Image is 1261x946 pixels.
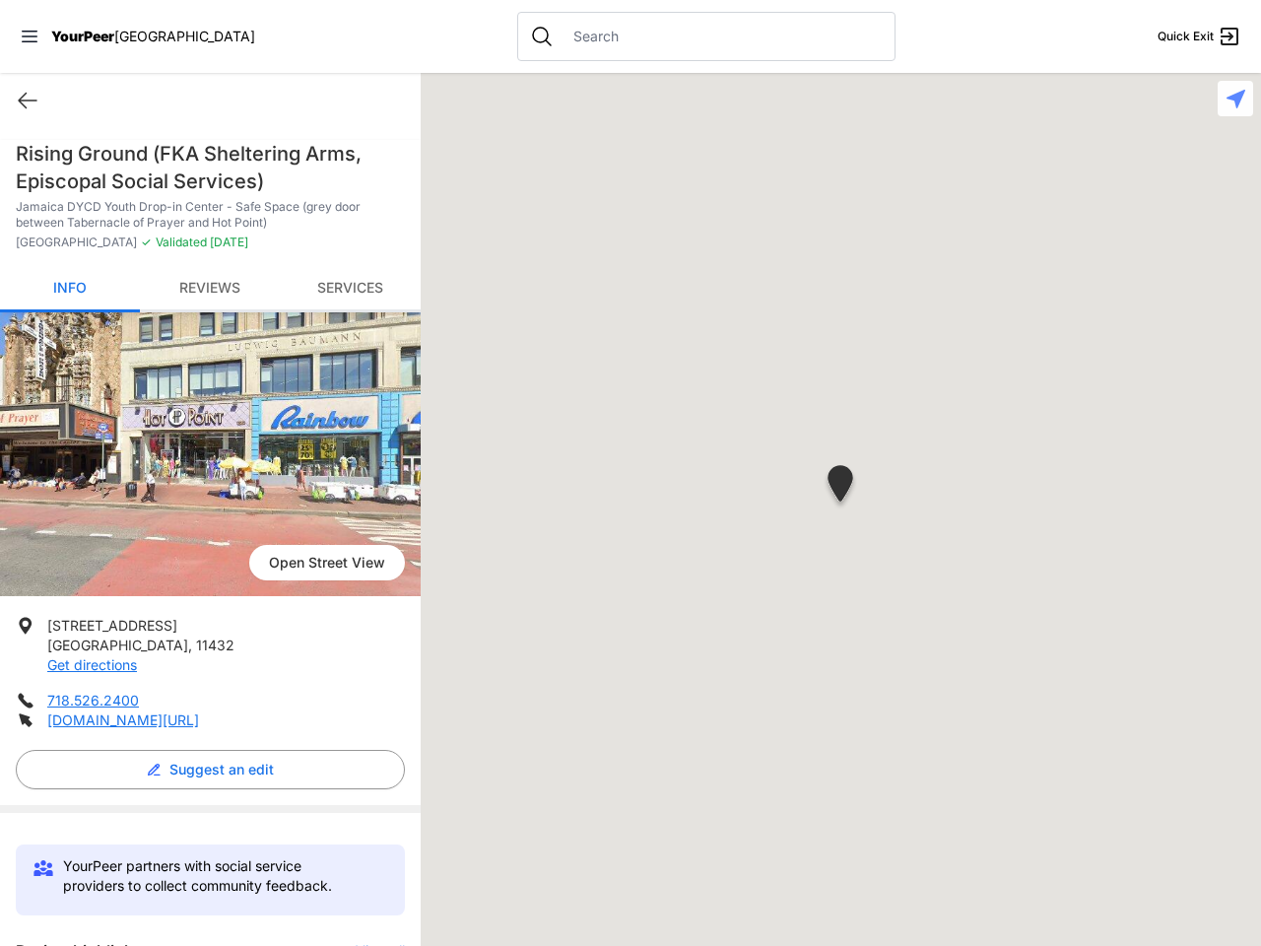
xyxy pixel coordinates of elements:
span: 11432 [196,637,234,653]
a: Services [280,266,420,312]
div: Jamaica DYCD Youth Drop-in Center - Safe Space (grey door between Tabernacle of Prayer and Hot Po... [824,465,857,509]
h1: Rising Ground (FKA Sheltering Arms, Episcopal Social Services) [16,140,405,195]
a: [DOMAIN_NAME][URL] [47,711,199,728]
a: 718.526.2400 [47,692,139,709]
span: Validated [156,235,207,249]
span: Open Street View [249,545,405,580]
span: Quick Exit [1158,29,1214,44]
span: Suggest an edit [169,760,274,779]
span: [STREET_ADDRESS] [47,617,177,634]
a: Reviews [140,266,280,312]
input: Search [562,27,883,46]
a: Quick Exit [1158,25,1241,48]
button: Suggest an edit [16,750,405,789]
a: Get directions [47,656,137,673]
p: Jamaica DYCD Youth Drop-in Center - Safe Space (grey door between Tabernacle of Prayer and Hot Po... [16,199,405,231]
span: [GEOGRAPHIC_DATA] [47,637,188,653]
span: ✓ [141,235,152,250]
span: , [188,637,192,653]
p: YourPeer partners with social service providers to collect community feedback. [63,856,365,896]
span: [DATE] [207,235,248,249]
a: YourPeer[GEOGRAPHIC_DATA] [51,31,255,42]
span: YourPeer [51,28,114,44]
span: [GEOGRAPHIC_DATA] [16,235,137,250]
span: [GEOGRAPHIC_DATA] [114,28,255,44]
